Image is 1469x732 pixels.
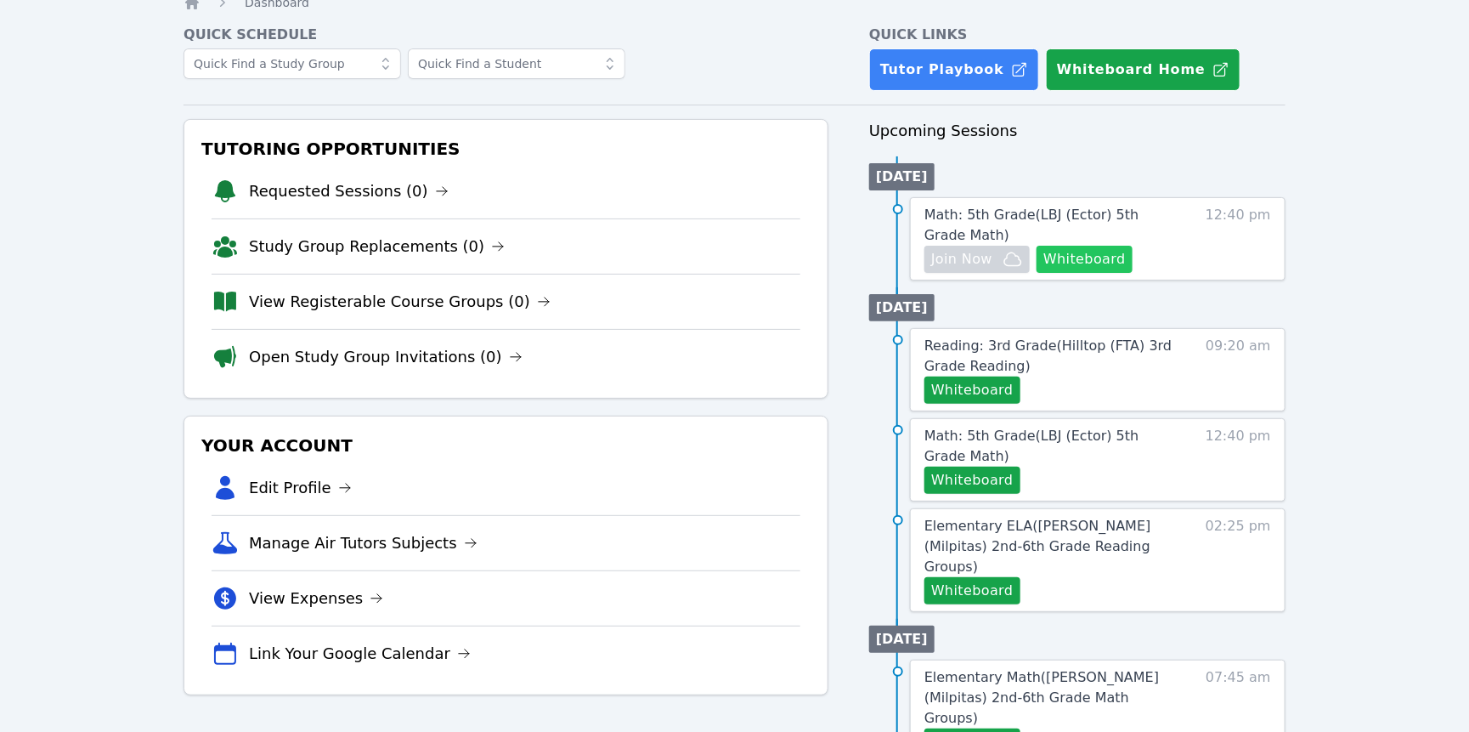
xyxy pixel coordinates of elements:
[924,205,1184,246] a: Math: 5th Grade(LBJ (Ector) 5th Grade Math)
[924,246,1030,273] button: Join Now
[924,667,1184,729] a: Elementary Math([PERSON_NAME] (Milpitas) 2nd-6th Grade Math Groups)
[184,25,828,45] h4: Quick Schedule
[1037,246,1133,273] button: Whiteboard
[924,207,1139,243] span: Math: 5th Grade ( LBJ (Ector) 5th Grade Math )
[249,290,551,314] a: View Registerable Course Groups (0)
[869,48,1039,91] a: Tutor Playbook
[1206,516,1271,604] span: 02:25 pm
[924,669,1159,726] span: Elementary Math ( [PERSON_NAME] (Milpitas) 2nd-6th Grade Math Groups )
[924,336,1184,377] a: Reading: 3rd Grade(Hilltop (FTA) 3rd Grade Reading)
[869,163,935,190] li: [DATE]
[924,518,1151,575] span: Elementary ELA ( [PERSON_NAME] (Milpitas) 2nd-6th Grade Reading Groups )
[249,235,505,258] a: Study Group Replacements (0)
[869,294,935,321] li: [DATE]
[249,531,477,555] a: Manage Air Tutors Subjects
[184,48,401,79] input: Quick Find a Study Group
[869,119,1285,143] h3: Upcoming Sessions
[869,626,935,653] li: [DATE]
[924,467,1020,494] button: Whiteboard
[869,25,1285,45] h4: Quick Links
[924,338,1172,374] span: Reading: 3rd Grade ( Hilltop (FTA) 3rd Grade Reading )
[249,476,352,500] a: Edit Profile
[931,249,992,270] span: Join Now
[249,345,523,369] a: Open Study Group Invitations (0)
[924,428,1139,464] span: Math: 5th Grade ( LBJ (Ector) 5th Grade Math )
[1206,336,1271,404] span: 09:20 am
[924,377,1020,404] button: Whiteboard
[1046,48,1240,91] button: Whiteboard Home
[408,48,625,79] input: Quick Find a Student
[1206,205,1271,273] span: 12:40 pm
[249,587,383,610] a: View Expenses
[1206,426,1271,494] span: 12:40 pm
[198,430,814,461] h3: Your Account
[924,577,1020,604] button: Whiteboard
[198,133,814,164] h3: Tutoring Opportunities
[924,516,1184,577] a: Elementary ELA([PERSON_NAME] (Milpitas) 2nd-6th Grade Reading Groups)
[924,426,1184,467] a: Math: 5th Grade(LBJ (Ector) 5th Grade Math)
[249,179,449,203] a: Requested Sessions (0)
[249,642,471,666] a: Link Your Google Calendar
